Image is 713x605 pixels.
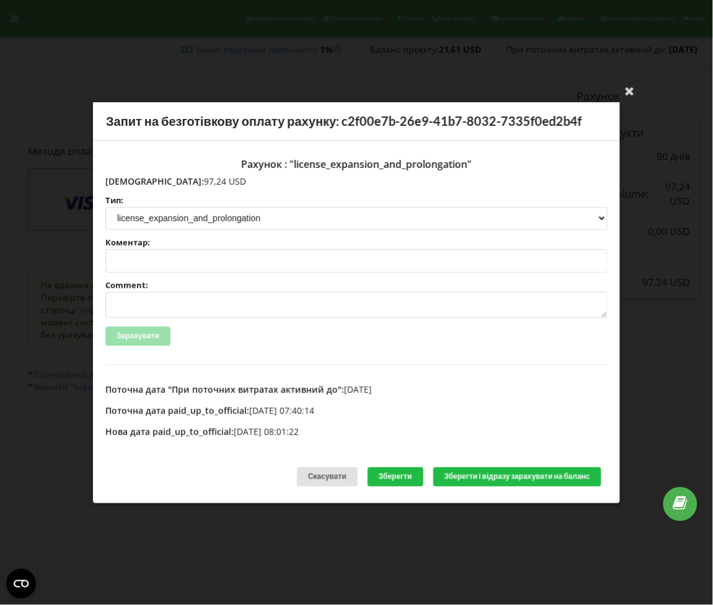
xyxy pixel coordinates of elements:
button: Open CMP widget [6,569,36,599]
div: Скасувати [297,467,358,487]
label: Коментар: [105,239,608,247]
button: Зберегти і відразу зарахувати на баланс [433,467,601,487]
label: Comment: [105,281,608,289]
span: Поточна дата "При поточних витратах активний до": [105,384,344,395]
p: [DATE] [105,384,608,396]
span: Нова дата paid_up_to_official: [105,426,234,438]
p: 97,24 USD [105,175,608,187]
p: [DATE] 07:40:14 [105,405,608,417]
span: Поточна дата paid_up_to_official: [105,405,249,417]
p: [DATE] 08:01:22 [105,426,608,438]
div: Запит на безготівкову оплату рахунку: c2f00e7b-26e9-41b7-8032-7335f0ed2b4f [93,102,620,141]
label: Тип: [105,196,608,204]
span: [DEMOGRAPHIC_DATA]: [105,175,204,187]
button: Зберегти [368,467,423,487]
div: Рахунок : "license_expansion_and_prolongation" [105,152,608,175]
